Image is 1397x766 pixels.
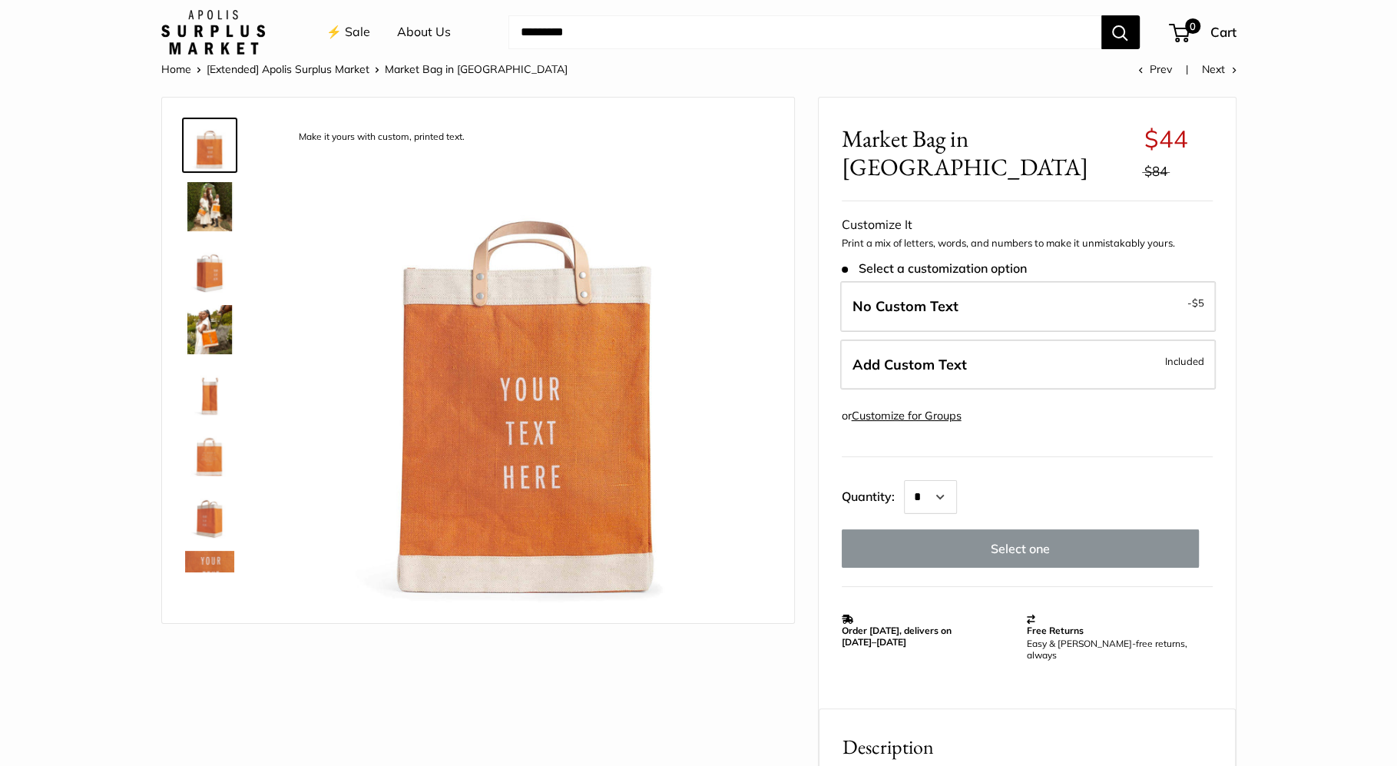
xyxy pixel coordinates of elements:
[1144,124,1188,154] span: $44
[185,305,234,354] img: Market Bag in Citrus
[397,21,451,44] a: About Us
[840,340,1216,390] label: Add Custom Text
[1184,18,1200,34] span: 0
[185,551,234,600] img: description_Custom printed text with eco-friendly ink.
[1210,24,1236,40] span: Cart
[852,297,958,315] span: No Custom Text
[1165,352,1204,370] span: Included
[182,425,237,480] a: description_Seal of authenticity printed on the backside of every bag.
[182,179,237,234] a: Market Bag in Citrus
[326,21,370,44] a: ⚡️ Sale
[182,486,237,542] a: Market Bag in Citrus
[842,406,962,426] div: or
[385,62,568,76] span: Market Bag in [GEOGRAPHIC_DATA]
[291,127,472,148] div: Make it yours with custom, printed text.
[842,214,1213,237] div: Customize It
[182,302,237,357] a: Market Bag in Citrus
[161,62,191,76] a: Home
[1027,638,1205,661] p: Easy & [PERSON_NAME]-free returns, always
[842,124,1133,181] span: Market Bag in [GEOGRAPHIC_DATA]
[840,281,1216,332] label: Leave Blank
[843,732,1212,762] h2: Description
[1138,62,1172,76] a: Prev
[842,476,904,514] label: Quantity:
[1170,20,1236,45] a: 0 Cart
[182,363,237,419] a: description_13" wide, 18" high, 8" deep; handles: 3.5"
[185,121,234,170] img: description_Make it yours with custom, printed text.
[185,182,234,231] img: Market Bag in Citrus
[842,529,1199,568] button: Select one
[852,356,967,373] span: Add Custom Text
[508,15,1101,49] input: Search...
[207,62,369,76] a: [Extended] Apolis Surplus Market
[182,548,237,603] a: description_Custom printed text with eco-friendly ink.
[161,10,265,55] img: Apolis: Surplus Market
[185,366,234,416] img: description_13" wide, 18" high, 8" deep; handles: 3.5"
[182,240,237,296] a: Market Bag in Citrus
[185,428,234,477] img: description_Seal of authenticity printed on the backside of every bag.
[842,625,952,648] strong: Order [DATE], delivers on [DATE]–[DATE]
[842,261,1027,276] span: Select a customization option
[1202,62,1236,76] a: Next
[1187,293,1204,312] span: -
[285,121,771,607] img: description_Make it yours with custom, printed text.
[161,59,568,79] nav: Breadcrumb
[852,409,962,423] a: Customize for Groups
[185,489,234,539] img: Market Bag in Citrus
[1192,297,1204,309] span: $5
[1101,15,1140,49] button: Search
[1027,625,1084,636] strong: Free Returns
[1144,163,1167,179] span: $84
[182,118,237,173] a: description_Make it yours with custom, printed text.
[185,244,234,293] img: Market Bag in Citrus
[842,236,1213,251] p: Print a mix of letters, words, and numbers to make it unmistakably yours.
